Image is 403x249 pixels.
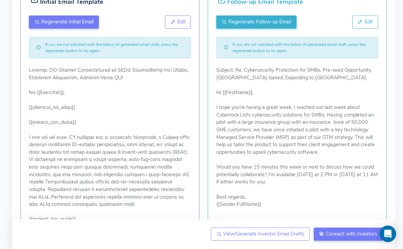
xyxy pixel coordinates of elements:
[177,18,186,25] span: Edit
[228,18,291,25] span: Regenerate Follow-up Email
[232,41,371,54] small: If you are not satisfied with the below AI generated email draft, press the regenerate button to ...
[29,16,99,29] button: Regenerate Initial Email
[211,228,310,241] a: View/Generate Investor Email Drafts
[165,16,191,29] button: Edit
[216,67,378,208] p: Subject: Re: Cybersecurity Protection for SMBs, Pre-seed Opportunity, [GEOGRAPHIC_DATA]-based, Ex...
[314,228,383,241] a: Connect with Investors
[223,230,304,237] span: View/Generate Investor Email Drafts
[352,16,378,29] button: Edit
[41,18,94,25] span: Regenerate Initial Email
[364,18,373,25] span: Edit
[380,226,396,242] div: Open Intercom Messenger
[216,16,297,29] button: Regenerate Follow-up Email
[326,230,377,237] span: Connect with Investors
[45,41,184,54] small: If you are not satisfied with the below AI generated email draft, press the regenerate button to ...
